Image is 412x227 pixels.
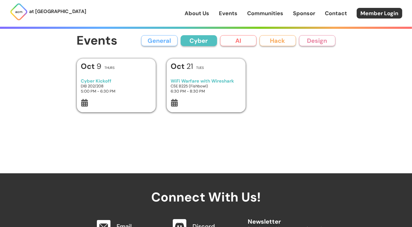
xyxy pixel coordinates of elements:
h2: Newsletter [248,212,322,225]
h1: 9 [81,63,101,70]
a: Member Login [357,8,402,19]
a: Events [219,9,237,17]
button: Design [299,35,335,46]
h1: 21 [171,63,193,70]
h3: WiFi Warfare with Wireshark [171,79,241,84]
button: General [141,35,178,46]
a: Sponsor [293,9,315,17]
h2: Tues [196,66,204,69]
b: Oct [171,61,186,71]
a: at [GEOGRAPHIC_DATA] [10,3,86,21]
h3: Cyber Kickoff [81,79,152,84]
h3: CSE B225 (Fishbowl) [171,83,241,89]
button: Cyber [181,35,217,46]
button: Hack [260,35,296,46]
p: at [GEOGRAPHIC_DATA] [29,8,86,15]
h3: 6:30 PM - 8:30 PM [171,89,241,94]
h1: Events [77,34,118,48]
h2: Thurs [104,66,114,69]
img: ACM Logo [10,3,28,21]
h3: 5:00 PM - 6:30 PM [81,89,152,94]
a: Contact [325,9,347,17]
b: Oct [81,61,97,71]
a: Communities [247,9,283,17]
button: AI [220,35,257,46]
h2: Connect With Us! [90,173,322,204]
h3: DIB 202/208 [81,83,152,89]
a: About Us [185,9,209,17]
